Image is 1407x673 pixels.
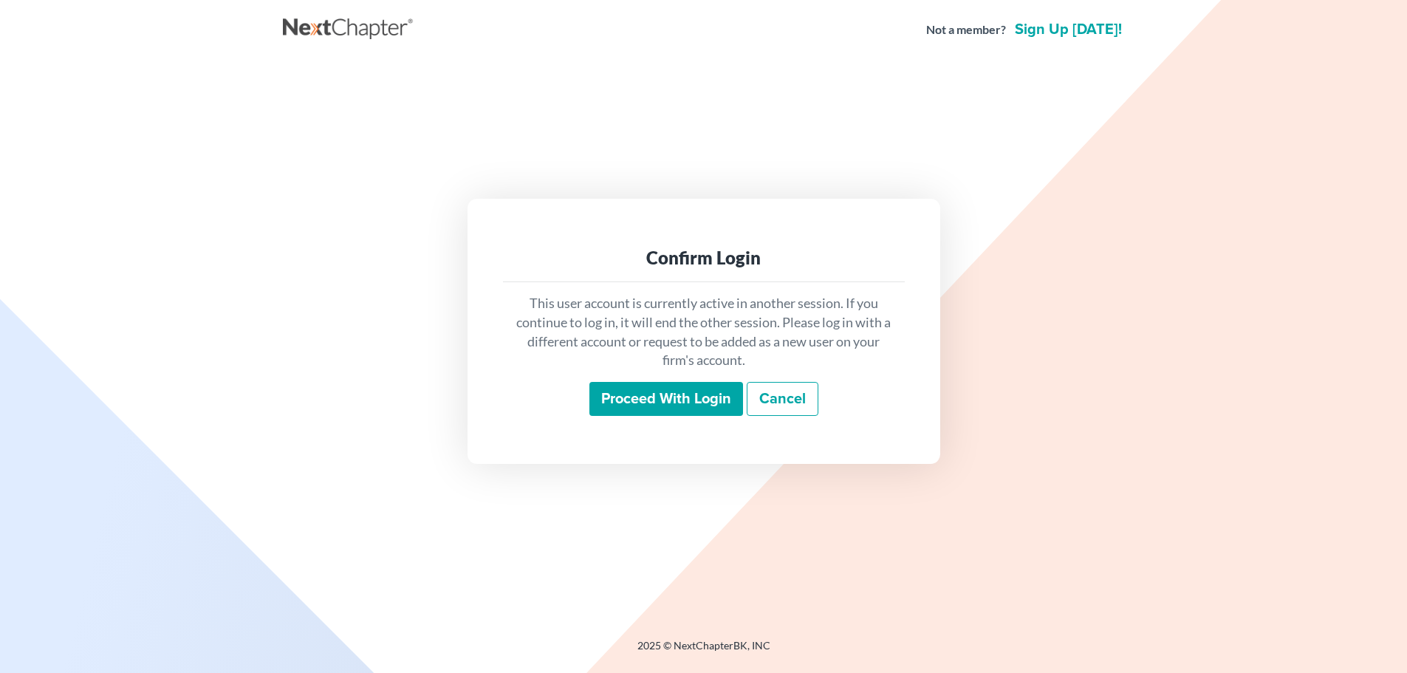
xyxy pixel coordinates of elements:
[515,246,893,270] div: Confirm Login
[926,21,1006,38] strong: Not a member?
[1012,22,1125,37] a: Sign up [DATE]!
[515,294,893,370] p: This user account is currently active in another session. If you continue to log in, it will end ...
[283,638,1125,665] div: 2025 © NextChapterBK, INC
[589,382,743,416] input: Proceed with login
[747,382,818,416] a: Cancel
